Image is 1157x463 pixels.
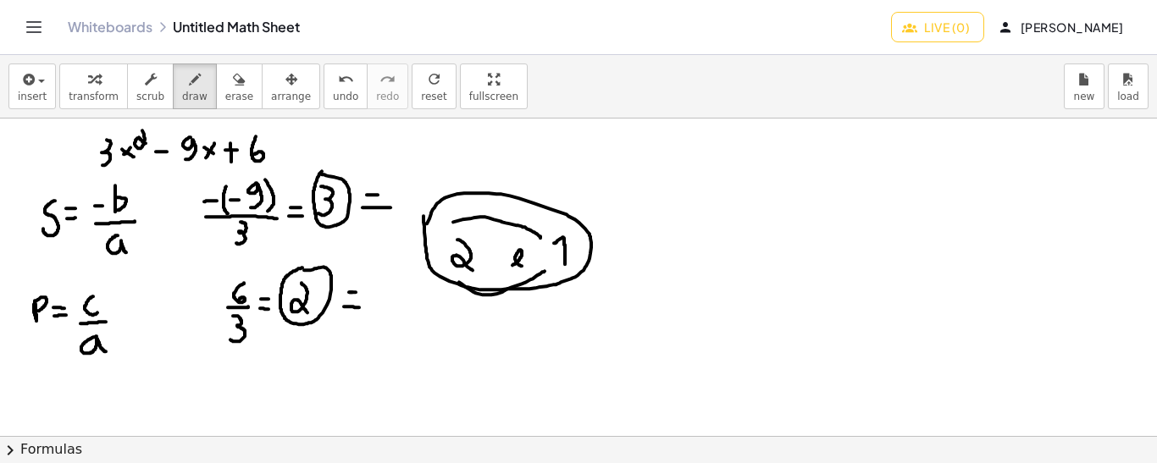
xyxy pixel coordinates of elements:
[271,91,311,102] span: arrange
[8,63,56,109] button: insert
[421,91,446,102] span: reset
[59,63,128,109] button: transform
[68,19,152,36] a: Whiteboards
[324,63,368,109] button: undoundo
[216,63,263,109] button: erase
[376,91,399,102] span: redo
[69,91,119,102] span: transform
[20,14,47,41] button: Toggle navigation
[338,69,354,90] i: undo
[412,63,456,109] button: refreshreset
[426,69,442,90] i: refresh
[905,19,970,35] span: Live (0)
[460,63,528,109] button: fullscreen
[469,91,518,102] span: fullscreen
[367,63,408,109] button: redoredo
[173,63,217,109] button: draw
[891,12,984,42] button: Live (0)
[182,91,208,102] span: draw
[1001,19,1123,35] span: [PERSON_NAME]
[225,91,253,102] span: erase
[136,91,164,102] span: scrub
[379,69,396,90] i: redo
[1064,63,1104,109] button: new
[1117,91,1139,102] span: load
[127,63,174,109] button: scrub
[988,12,1137,42] button: [PERSON_NAME]
[1074,91,1095,102] span: new
[333,91,358,102] span: undo
[1108,63,1149,109] button: load
[262,63,320,109] button: arrange
[18,91,47,102] span: insert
